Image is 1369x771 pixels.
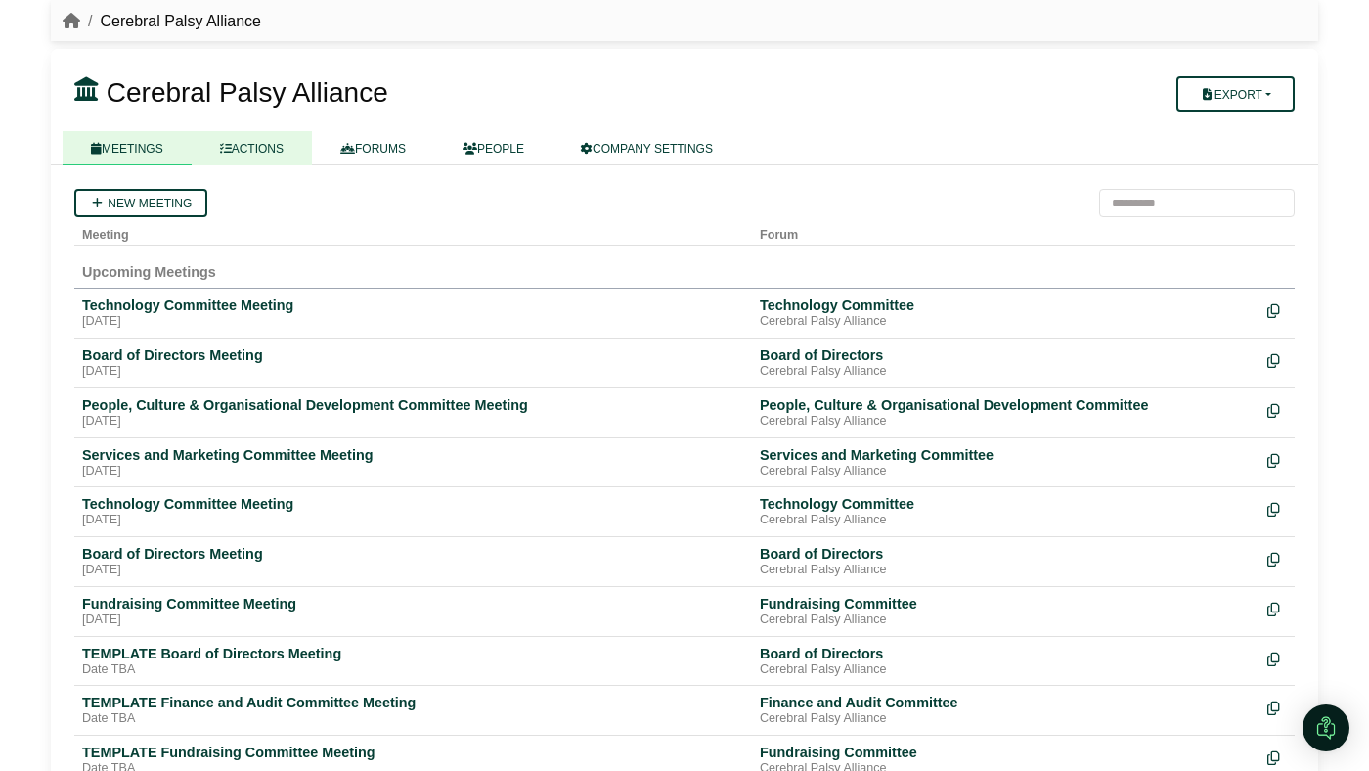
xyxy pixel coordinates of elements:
[434,131,552,165] a: PEOPLE
[760,645,1252,678] a: Board of Directors Cerebral Palsy Alliance
[760,545,1252,578] a: Board of Directors Cerebral Palsy Alliance
[1303,704,1349,751] div: Open Intercom Messenger
[82,711,744,727] div: Date TBA
[192,131,312,165] a: ACTIONS
[1267,495,1287,522] div: Make a copy
[82,364,744,380] div: [DATE]
[760,595,1252,628] a: Fundraising Committee Cerebral Palsy Alliance
[1176,76,1295,112] button: Export
[312,131,434,165] a: FORUMS
[1267,296,1287,323] div: Make a copy
[760,495,1252,528] a: Technology Committee Cerebral Palsy Alliance
[82,645,744,678] a: TEMPLATE Board of Directors Meeting Date TBA
[74,189,207,217] a: New meeting
[82,513,744,528] div: [DATE]
[752,217,1259,246] th: Forum
[1267,645,1287,671] div: Make a copy
[82,396,744,414] div: People, Culture & Organisational Development Committee Meeting
[760,694,1252,727] a: Finance and Audit Committee Cerebral Palsy Alliance
[1267,545,1287,571] div: Make a copy
[760,296,1252,330] a: Technology Committee Cerebral Palsy Alliance
[760,563,1252,578] div: Cerebral Palsy Alliance
[82,495,744,528] a: Technology Committee Meeting [DATE]
[82,595,744,628] a: Fundraising Committee Meeting [DATE]
[82,296,744,314] div: Technology Committee Meeting
[82,346,744,380] a: Board of Directors Meeting [DATE]
[63,9,261,34] nav: breadcrumb
[107,77,388,108] span: Cerebral Palsy Alliance
[82,495,744,513] div: Technology Committee Meeting
[760,346,1252,380] a: Board of Directors Cerebral Palsy Alliance
[82,396,744,430] a: People, Culture & Organisational Development Committee Meeting [DATE]
[82,296,744,330] a: Technology Committee Meeting [DATE]
[82,612,744,628] div: [DATE]
[552,131,741,165] a: COMPANY SETTINGS
[82,662,744,678] div: Date TBA
[82,446,744,479] a: Services and Marketing Committee Meeting [DATE]
[82,264,216,280] span: Upcoming Meetings
[760,396,1252,430] a: People, Culture & Organisational Development Committee Cerebral Palsy Alliance
[82,694,744,711] div: TEMPLATE Finance and Audit Committee Meeting
[1267,396,1287,423] div: Make a copy
[760,495,1252,513] div: Technology Committee
[82,694,744,727] a: TEMPLATE Finance and Audit Committee Meeting Date TBA
[82,446,744,464] div: Services and Marketing Committee Meeting
[1267,595,1287,621] div: Make a copy
[760,464,1252,479] div: Cerebral Palsy Alliance
[760,595,1252,612] div: Fundraising Committee
[760,645,1252,662] div: Board of Directors
[82,346,744,364] div: Board of Directors Meeting
[760,662,1252,678] div: Cerebral Palsy Alliance
[760,296,1252,314] div: Technology Committee
[760,446,1252,479] a: Services and Marketing Committee Cerebral Palsy Alliance
[760,711,1252,727] div: Cerebral Palsy Alliance
[1267,346,1287,373] div: Make a copy
[82,464,744,479] div: [DATE]
[760,314,1252,330] div: Cerebral Palsy Alliance
[82,414,744,430] div: [DATE]
[80,9,261,34] li: Cerebral Palsy Alliance
[760,414,1252,430] div: Cerebral Palsy Alliance
[1267,694,1287,720] div: Make a copy
[82,744,744,761] div: TEMPLATE Fundraising Committee Meeting
[760,446,1252,464] div: Services and Marketing Committee
[82,545,744,578] a: Board of Directors Meeting [DATE]
[760,545,1252,563] div: Board of Directors
[82,314,744,330] div: [DATE]
[760,364,1252,380] div: Cerebral Palsy Alliance
[82,595,744,612] div: Fundraising Committee Meeting
[760,612,1252,628] div: Cerebral Palsy Alliance
[74,217,752,246] th: Meeting
[760,694,1252,711] div: Finance and Audit Committee
[1267,446,1287,473] div: Make a copy
[760,744,1252,761] div: Fundraising Committee
[760,346,1252,364] div: Board of Directors
[760,396,1252,414] div: People, Culture & Organisational Development Committee
[82,545,744,563] div: Board of Directors Meeting
[63,131,192,165] a: MEETINGS
[1267,744,1287,770] div: Make a copy
[82,645,744,662] div: TEMPLATE Board of Directors Meeting
[760,513,1252,528] div: Cerebral Palsy Alliance
[82,563,744,578] div: [DATE]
